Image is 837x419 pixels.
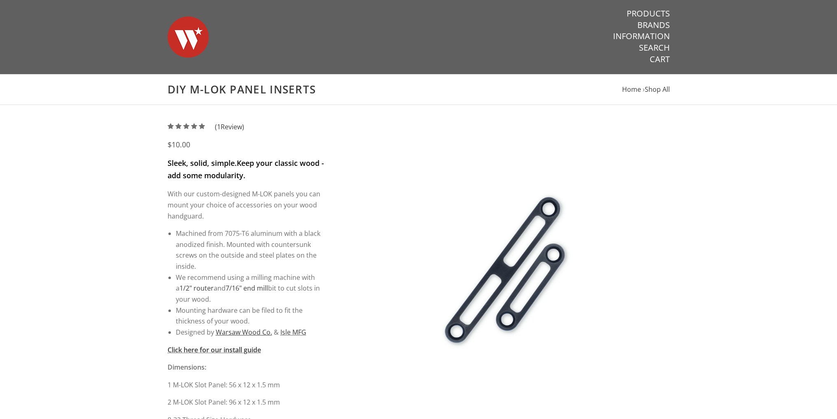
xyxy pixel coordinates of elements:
span: $10.00 [168,140,190,149]
li: Mounting hardware can be filed to fit the thickness of your wood. [176,305,325,327]
p: 1 M-LOK Slot Panel: 56 x 12 x 1.5 mm [168,379,325,391]
li: Designed by & [176,327,325,338]
strong: Dimensions: [168,363,206,372]
li: Machined from 7075-T6 aluminum with a black anodized finish. Mounted with countersunk screws on t... [176,228,325,272]
a: 1/2" router [180,284,214,293]
a: 7/16" end mill [226,284,268,293]
a: Shop All [645,85,670,94]
span: With our custom-designed M-LOK panels you can mount your choice of accessories on your wood handg... [168,189,320,220]
a: Information [613,31,670,42]
strong: Sleek, solid, simple. [168,158,237,168]
a: Home [622,85,641,94]
a: Cart [650,54,670,65]
a: Products [627,8,670,19]
li: › [643,84,670,95]
p: 2 M-LOK Slot Panel: 96 x 12 x 1.5 mm [168,397,325,408]
a: Search [639,42,670,53]
a: Click here for our install guide [168,345,261,354]
li: We recommend using a milling machine with a and bit to cut slots in your wood. [176,272,325,305]
span: ( Review) [215,121,244,133]
a: Warsaw Wood Co. [216,328,272,337]
a: Brands [637,20,670,30]
a: (1Review) [168,122,244,131]
h1: DIY M-LOK Panel Inserts [168,83,670,96]
img: Warsaw Wood Co. [168,8,209,66]
strong: Keep your classic wood - add some modularity. [168,158,324,180]
a: Isle MFG [280,328,306,337]
span: 1 [217,122,221,131]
